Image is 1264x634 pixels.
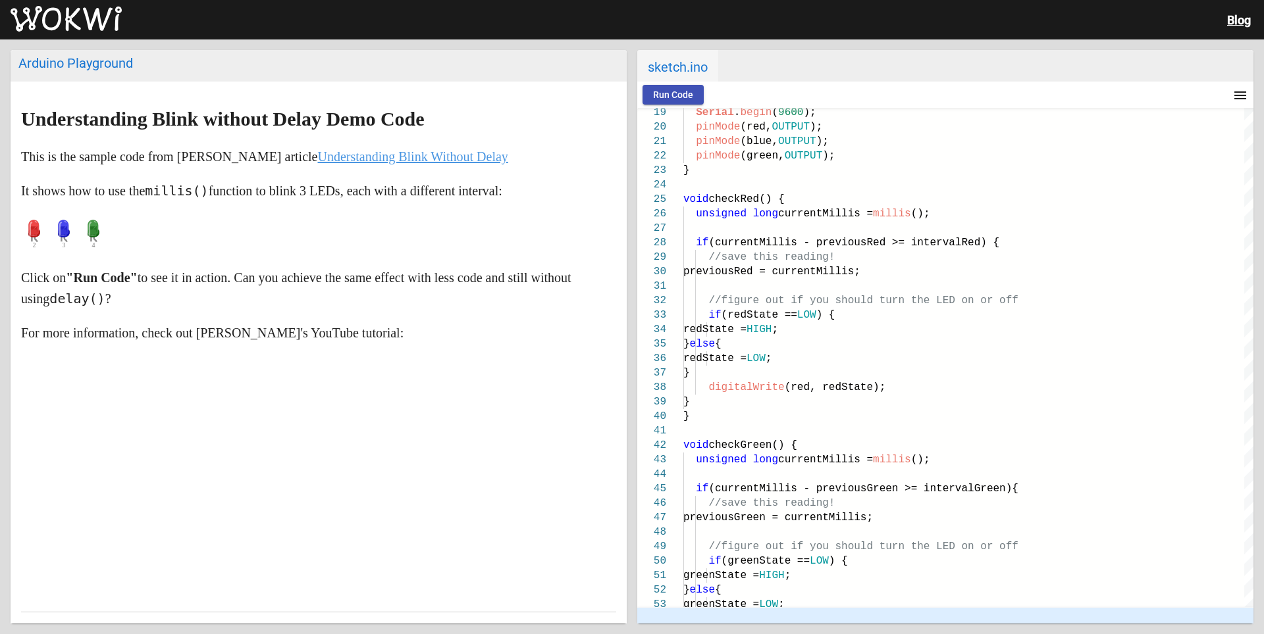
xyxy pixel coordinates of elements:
[683,353,747,364] span: redState =
[772,324,778,335] span: ;
[772,107,778,118] span: (
[683,266,860,278] span: previousRed = currentMillis;
[708,251,835,263] span: //save this reading!
[740,107,772,118] span: begin
[778,107,803,118] span: 9600
[829,555,848,567] span: ) {
[21,109,616,130] h1: Understanding Blink without Delay Demo Code
[683,512,873,524] span: previousGreen = currentMillis;
[785,150,823,162] span: OUTPUT
[637,452,666,467] div: 43
[778,135,816,147] span: OUTPUT
[317,149,508,164] a: Understanding Blink Without Delay
[637,424,666,438] div: 41
[637,264,666,279] div: 30
[637,395,666,409] div: 39
[637,554,666,568] div: 50
[637,279,666,293] div: 31
[21,322,616,343] p: For more information, check out [PERSON_NAME]'s YouTube tutorial:
[637,293,666,308] div: 32
[734,107,741,118] span: .
[772,121,810,133] span: OUTPUT
[683,193,708,205] span: void
[637,178,666,192] div: 24
[637,134,666,149] div: 21
[911,208,930,220] span: ();
[740,150,784,162] span: (green,
[708,555,721,567] span: if
[708,237,999,249] span: (currentMillis - previousRed >= intervalRed) {
[21,267,616,309] p: Click on to see it in action. Can you achieve the same effect with less code and still without us...
[708,295,1018,306] span: //figure out if you should turn the LED on or off
[696,121,740,133] span: pinMode
[683,324,747,335] span: redState =
[637,235,666,250] div: 28
[766,353,772,364] span: ;
[683,584,690,596] span: }
[683,367,690,379] span: }
[803,107,816,118] span: );
[18,55,619,71] div: Arduino Playground
[637,366,666,380] div: 37
[637,539,666,554] div: 49
[637,380,666,395] div: 38
[708,497,835,509] span: //save this reading!
[778,454,873,466] span: currentMillis =
[637,583,666,597] div: 52
[740,121,772,133] span: (red,
[747,324,772,335] span: HIGH
[643,85,704,105] button: Run Code
[822,150,835,162] span: );
[696,483,708,495] span: if
[696,135,740,147] span: pinMode
[759,570,784,581] span: HIGH
[722,309,797,321] span: (redState ==
[637,120,666,134] div: 20
[747,353,766,364] span: LOW
[810,121,822,133] span: );
[637,597,666,612] div: 53
[778,208,873,220] span: currentMillis =
[21,146,616,167] p: This is the sample code from [PERSON_NAME] article
[690,338,715,350] span: else
[722,555,810,567] span: (greenState ==
[696,208,747,220] span: unsigned
[683,570,759,581] span: greenState =
[683,410,690,422] span: }
[637,337,666,351] div: 35
[637,192,666,207] div: 25
[637,351,666,366] div: 36
[637,409,666,424] div: 40
[637,50,718,82] span: sketch.ino
[683,396,690,408] span: }
[637,496,666,510] div: 46
[637,163,666,178] div: 23
[696,454,747,466] span: unsigned
[873,208,911,220] span: millis
[708,439,797,451] span: checkGreen() {
[873,454,911,466] span: millis
[637,149,666,163] div: 22
[637,221,666,235] div: 27
[637,438,666,452] div: 42
[11,6,122,32] img: Wokwi
[637,481,666,496] div: 45
[637,568,666,583] div: 51
[816,135,829,147] span: );
[785,381,886,393] span: (red, redState);
[753,208,778,220] span: long
[1012,483,1018,495] span: {
[1227,13,1251,27] a: Blog
[66,270,137,285] strong: "Run Code"
[785,570,791,581] span: ;
[715,584,722,596] span: {
[49,291,105,306] code: delay()
[637,250,666,264] div: 29
[653,89,693,100] span: Run Code
[690,584,715,596] span: else
[753,454,778,466] span: long
[816,309,835,321] span: ) {
[145,183,208,199] code: millis()
[759,598,778,610] span: LOW
[683,598,759,610] span: greenState =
